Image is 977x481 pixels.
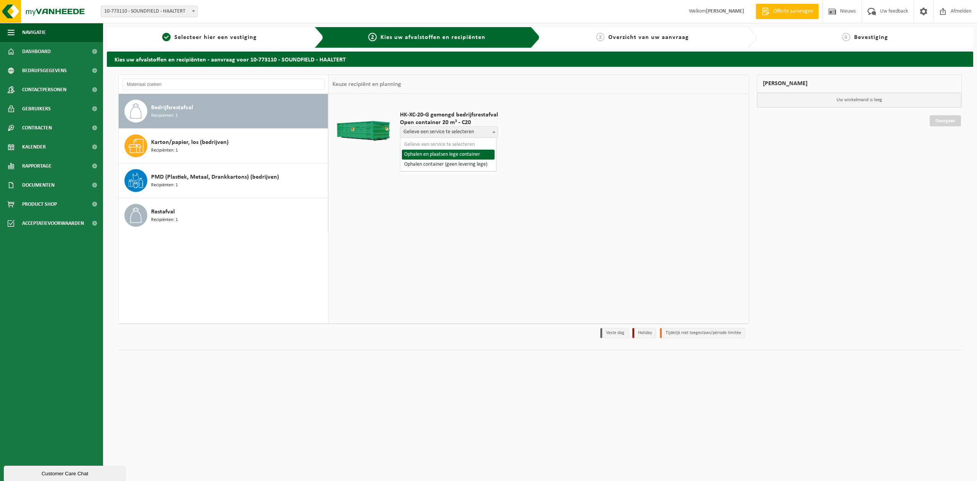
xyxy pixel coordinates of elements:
span: 3 [596,33,605,41]
span: PMD (Plastiek, Metaal, Drankkartons) (bedrijven) [151,173,279,182]
li: Ophalen en plaatsen lege container [402,150,494,160]
span: 2 [368,33,377,41]
span: Acceptatievoorwaarden [22,214,84,233]
span: Contracten [22,118,52,137]
button: PMD (Plastiek, Metaal, Drankkartons) (bedrijven) Recipiënten: 1 [119,163,328,198]
iframe: chat widget [4,464,127,481]
span: Recipiënten: 1 [151,216,178,224]
span: Navigatie [22,23,46,42]
span: Open container 20 m³ - C20 [400,119,498,126]
span: Dashboard [22,42,51,61]
span: 1 [162,33,171,41]
button: Restafval Recipiënten: 1 [119,198,328,232]
span: Kies uw afvalstoffen en recipiënten [380,34,485,40]
span: Product Shop [22,195,57,214]
span: Recipiënten: 1 [151,112,178,119]
div: Keuze recipiënt en planning [329,75,405,94]
span: 10-773110 - SOUNDFIELD - HAALTERT [101,6,197,17]
span: Gelieve een service te selecteren [400,127,498,137]
span: Recipiënten: 1 [151,147,178,154]
span: Restafval [151,207,175,216]
span: 10-773110 - SOUNDFIELD - HAALTERT [101,6,198,17]
li: Tijdelijk niet toegestaan/période limitée [660,328,745,338]
div: [PERSON_NAME] [757,74,962,93]
span: Contactpersonen [22,80,66,99]
button: Karton/papier, los (bedrijven) Recipiënten: 1 [119,129,328,163]
span: Selecteer hier een vestiging [174,34,257,40]
a: Doorgaan [930,115,961,126]
li: Gelieve een service te selecteren [402,140,494,150]
strong: [PERSON_NAME] [706,8,744,14]
span: Karton/papier, los (bedrijven) [151,138,229,147]
span: Gelieve een service te selecteren [400,126,498,138]
span: Overzicht van uw aanvraag [608,34,689,40]
span: Gebruikers [22,99,51,118]
span: HK-XC-20-G gemengd bedrijfsrestafval [400,111,498,119]
span: Documenten [22,176,55,195]
span: Bevestiging [854,34,888,40]
span: Bedrijfsrestafval [151,103,193,112]
li: Ophalen container (geen levering lege) [402,160,494,169]
input: Materiaal zoeken [123,79,324,90]
a: 1Selecteer hier een vestiging [111,33,308,42]
span: Bedrijfsgegevens [22,61,67,80]
span: Kalender [22,137,46,157]
li: Vaste dag [600,328,629,338]
h2: Kies uw afvalstoffen en recipiënten - aanvraag voor 10-773110 - SOUNDFIELD - HAALTERT [107,52,973,66]
span: Recipiënten: 1 [151,182,178,189]
button: Bedrijfsrestafval Recipiënten: 1 [119,94,328,129]
a: Offerte aanvragen [756,4,819,19]
p: Uw winkelmand is leeg [757,93,962,107]
li: Holiday [632,328,656,338]
span: 4 [842,33,850,41]
span: Rapportage [22,157,52,176]
span: Offerte aanvragen [771,8,815,15]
